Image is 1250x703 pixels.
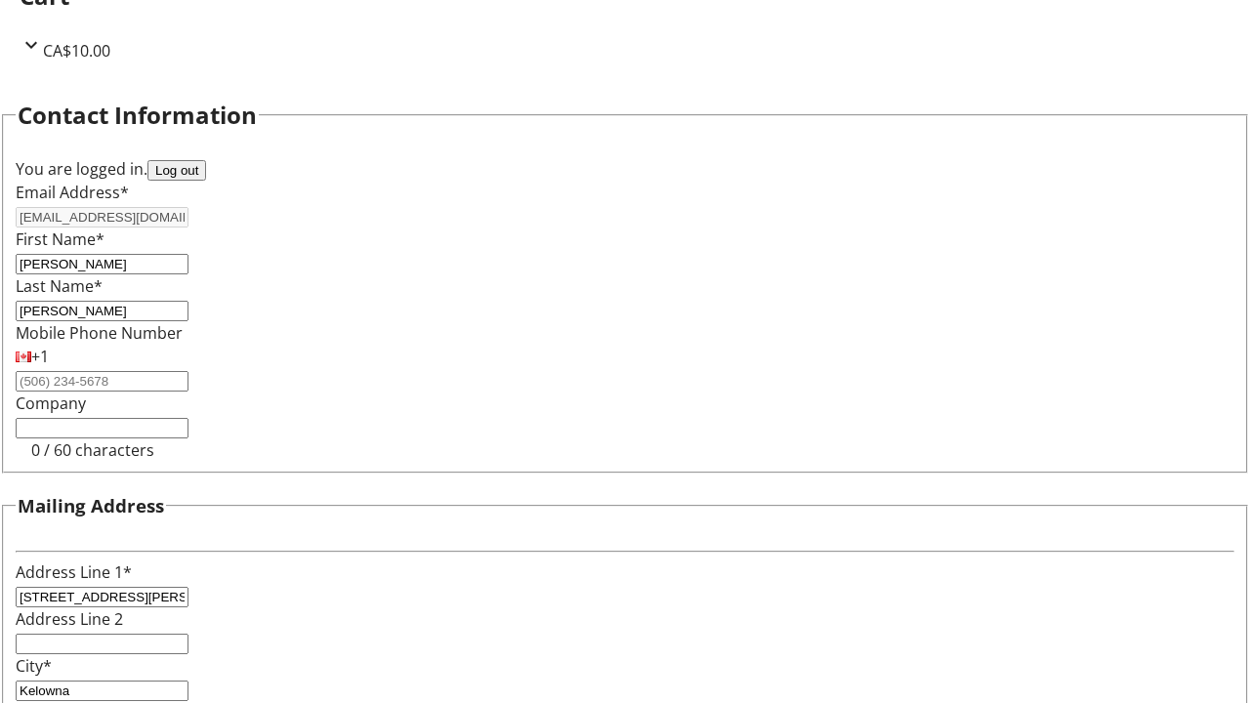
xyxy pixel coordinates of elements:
label: Email Address* [16,182,129,203]
input: (506) 234-5678 [16,371,188,392]
h3: Mailing Address [18,492,164,519]
label: First Name* [16,228,104,250]
tr-character-limit: 0 / 60 characters [31,439,154,461]
label: Company [16,393,86,414]
span: CA$10.00 [43,40,110,62]
label: Address Line 1* [16,561,132,583]
label: Last Name* [16,275,103,297]
h2: Contact Information [18,98,257,133]
button: Log out [147,160,206,181]
input: Address [16,587,188,607]
div: You are logged in. [16,157,1234,181]
label: Address Line 2 [16,608,123,630]
label: Mobile Phone Number [16,322,183,344]
label: City* [16,655,52,677]
input: City [16,681,188,701]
